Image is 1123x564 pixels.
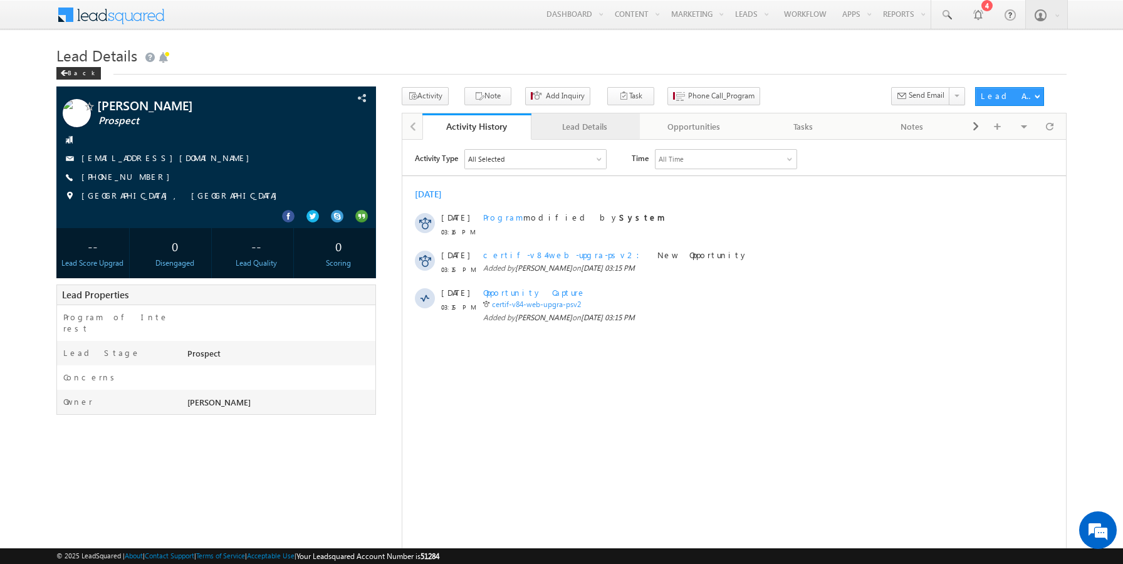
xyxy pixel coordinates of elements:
[223,258,290,269] div: Lead Quality
[56,66,107,77] a: Back
[81,123,602,134] span: Added by on
[402,87,449,105] button: Activity
[531,113,640,140] a: Lead Details
[650,119,738,134] div: Opportunities
[13,49,53,60] div: [DATE]
[667,87,760,105] button: Phone Call_Program
[640,113,749,140] a: Opportunities
[63,347,140,358] label: Lead Stage
[141,258,208,269] div: Disengaged
[113,123,170,133] span: [PERSON_NAME]
[255,110,346,120] span: New Opportunity
[909,90,944,101] span: Send Email
[113,173,170,182] span: [PERSON_NAME]
[184,347,375,365] div: Prospect
[63,372,119,383] label: Concerns
[60,258,127,269] div: Lead Score Upgrad
[420,551,439,561] span: 51284
[432,120,522,132] div: Activity History
[90,160,179,169] a: certif-v84-web-upgra-psv2
[179,123,232,133] span: [DATE] 03:15 PM
[39,72,67,83] span: [DATE]
[223,234,290,258] div: --
[62,288,128,301] span: Lead Properties
[81,190,283,202] span: [GEOGRAPHIC_DATA], [GEOGRAPHIC_DATA]
[541,119,629,134] div: Lead Details
[39,124,76,135] span: 03:15 PM
[217,72,263,83] strong: System
[39,162,76,173] span: 03:15 PM
[63,311,172,334] label: Program of Interest
[256,14,281,25] div: All Time
[296,551,439,561] span: Your Leadsquared Account Number is
[607,87,654,105] button: Task
[81,152,256,163] a: [EMAIL_ADDRESS][DOMAIN_NAME]
[546,90,585,102] span: Add Inquiry
[60,234,127,258] div: --
[81,171,176,184] span: [PHONE_NUMBER]
[81,72,121,83] span: Program
[98,115,298,127] span: Prospect
[66,14,102,25] div: All Selected
[247,551,295,560] a: Acceptable Use
[63,99,91,132] img: Profile photo
[81,172,602,184] span: Added by on
[749,113,858,140] a: Tasks
[196,551,245,560] a: Terms of Service
[305,258,372,269] div: Scoring
[81,147,184,158] span: Opportunity Capture
[97,99,297,112] span: [PERSON_NAME]
[56,67,101,80] div: Back
[422,113,531,140] a: Activity History
[81,72,263,83] span: modified by
[39,147,67,159] span: [DATE]
[141,234,208,258] div: 0
[125,551,143,560] a: About
[868,119,956,134] div: Notes
[858,113,967,140] a: Notes
[56,550,439,562] span: © 2025 LeadSquared | | | | |
[975,87,1044,106] button: Lead Actions
[305,234,372,258] div: 0
[179,173,232,182] span: [DATE] 03:15 PM
[981,90,1034,102] div: Lead Actions
[39,86,76,98] span: 03:16 PM
[759,119,847,134] div: Tasks
[39,110,67,121] span: [DATE]
[464,87,511,105] button: Note
[229,9,246,28] span: Time
[81,110,245,120] span: certif-v84-web-upgra-psv2
[56,45,137,65] span: Lead Details
[63,10,204,29] div: All Selected
[187,397,251,407] span: [PERSON_NAME]
[63,396,93,407] label: Owner
[525,87,590,105] button: Add Inquiry
[891,87,950,105] button: Send Email
[688,90,755,102] span: Phone Call_Program
[145,551,194,560] a: Contact Support
[13,9,56,28] span: Activity Type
